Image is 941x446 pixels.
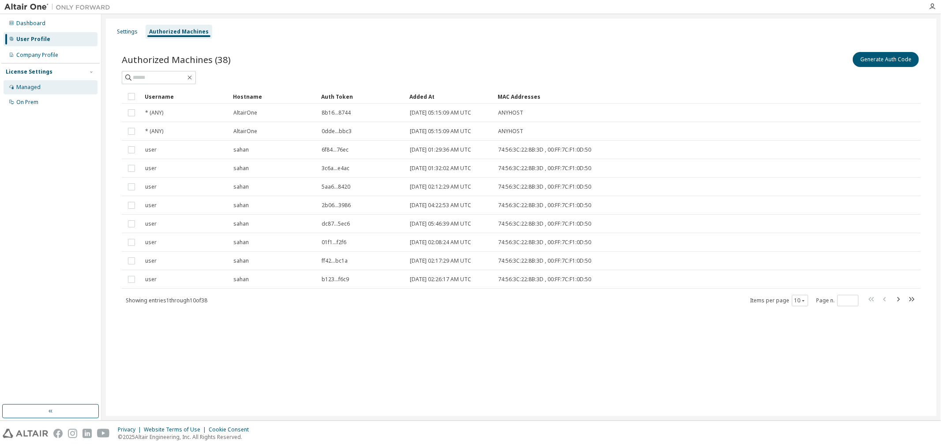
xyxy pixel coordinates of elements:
span: 74:56:3C:22:8B:3D , 00:FF:7C:F1:0D:50 [498,220,591,227]
span: 74:56:3C:22:8B:3D , 00:FF:7C:F1:0D:50 [498,202,591,209]
span: 01f1...f2f6 [322,239,346,246]
span: 74:56:3C:22:8B:3D , 00:FF:7C:F1:0D:50 [498,276,591,283]
div: Settings [117,28,138,35]
span: user [145,146,157,153]
div: Website Terms of Use [144,426,209,433]
span: user [145,165,157,172]
button: 10 [794,297,806,304]
div: User Profile [16,36,50,43]
div: MAC Addresses [498,89,828,104]
span: AltairOne [233,128,257,135]
span: 74:56:3C:22:8B:3D , 00:FF:7C:F1:0D:50 [498,257,591,264]
img: instagram.svg [68,429,77,438]
span: user [145,220,157,227]
span: Authorized Machines (38) [122,53,231,66]
p: © 2025 Altair Engineering, Inc. All Rights Reserved. [118,433,254,441]
img: youtube.svg [97,429,110,438]
span: 74:56:3C:22:8B:3D , 00:FF:7C:F1:0D:50 [498,165,591,172]
span: 3c6a...e4ac [322,165,349,172]
span: user [145,183,157,190]
span: [DATE] 02:17:29 AM UTC [410,257,471,264]
span: b123...f6c9 [322,276,349,283]
img: altair_logo.svg [3,429,48,438]
span: Page n. [816,295,859,306]
div: Cookie Consent [209,426,254,433]
span: 74:56:3C:22:8B:3D , 00:FF:7C:F1:0D:50 [498,239,591,246]
span: [DATE] 01:29:36 AM UTC [410,146,471,153]
span: [DATE] 05:15:09 AM UTC [410,109,471,116]
span: Items per page [750,295,808,306]
span: user [145,202,157,209]
div: Hostname [233,89,314,104]
img: Altair One [4,3,115,11]
span: * (ANY) [145,109,163,116]
span: sahan [233,202,249,209]
div: Username [145,89,226,104]
span: [DATE] 02:26:17 AM UTC [410,276,471,283]
span: ANYHOST [498,109,523,116]
button: Generate Auth Code [853,52,919,67]
span: 8b16...8744 [322,109,351,116]
span: 6f84...76ec [322,146,349,153]
span: 2b06...3986 [322,202,351,209]
span: [DATE] 01:32:02 AM UTC [410,165,471,172]
span: [DATE] 02:12:29 AM UTC [410,183,471,190]
span: user [145,276,157,283]
span: [DATE] 05:46:39 AM UTC [410,220,471,227]
div: Managed [16,84,41,91]
span: sahan [233,276,249,283]
div: Added At [409,89,491,104]
span: * (ANY) [145,128,163,135]
img: linkedin.svg [82,429,92,438]
span: dc87...5ec6 [322,220,350,227]
span: [DATE] 04:22:53 AM UTC [410,202,471,209]
span: ff42...bc1a [322,257,348,264]
span: sahan [233,220,249,227]
span: 5aa6...8420 [322,183,350,190]
span: [DATE] 05:15:09 AM UTC [410,128,471,135]
img: facebook.svg [53,429,63,438]
span: sahan [233,239,249,246]
span: sahan [233,165,249,172]
div: Authorized Machines [149,28,209,35]
span: 74:56:3C:22:8B:3D , 00:FF:7C:F1:0D:50 [498,146,591,153]
div: Dashboard [16,20,45,27]
span: 74:56:3C:22:8B:3D , 00:FF:7C:F1:0D:50 [498,183,591,190]
span: Showing entries 1 through 10 of 38 [126,297,207,304]
div: On Prem [16,99,38,106]
div: License Settings [6,68,52,75]
div: Company Profile [16,52,58,59]
span: user [145,257,157,264]
span: ANYHOST [498,128,523,135]
div: Privacy [118,426,144,433]
span: sahan [233,146,249,153]
span: AltairOne [233,109,257,116]
span: 0dde...bbc3 [322,128,352,135]
span: sahan [233,183,249,190]
span: user [145,239,157,246]
span: sahan [233,257,249,264]
span: [DATE] 02:08:24 AM UTC [410,239,471,246]
div: Auth Token [321,89,402,104]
